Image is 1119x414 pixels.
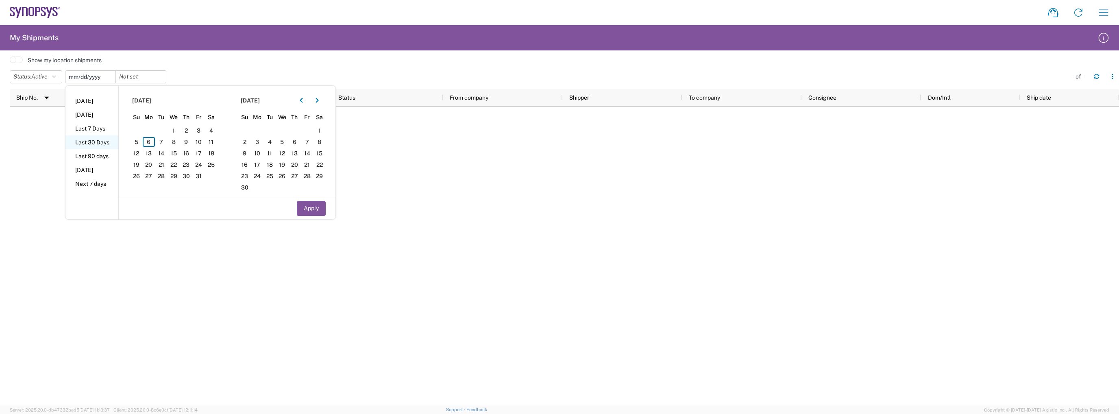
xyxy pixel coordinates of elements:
[130,137,143,147] span: 5
[928,94,951,101] span: Dom/Intl
[808,94,836,101] span: Consignee
[251,160,263,170] span: 17
[180,148,193,158] span: 16
[301,160,313,170] span: 21
[251,148,263,158] span: 10
[239,113,251,121] span: Su
[276,160,288,170] span: 19
[143,113,155,121] span: Mo
[10,407,110,412] span: Server: 2025.20.0-db47332bad5
[168,407,198,412] span: [DATE] 12:11:14
[288,171,301,181] span: 27
[301,171,313,181] span: 28
[301,137,313,147] span: 7
[65,149,118,163] li: Last 90 days
[31,73,48,80] span: Active
[251,137,263,147] span: 3
[263,160,276,170] span: 18
[155,113,168,121] span: Tu
[313,148,326,158] span: 15
[205,113,218,121] span: Sa
[79,407,110,412] span: [DATE] 11:13:37
[180,126,193,135] span: 2
[192,126,205,135] span: 3
[65,71,115,83] input: Not set
[205,137,218,147] span: 11
[168,126,180,135] span: 1
[65,94,118,108] li: [DATE]
[288,137,301,147] span: 6
[28,57,102,64] label: Show my location shipments
[155,160,168,170] span: 21
[239,183,251,192] span: 30
[168,137,180,147] span: 8
[239,160,251,170] span: 16
[192,148,205,158] span: 17
[143,148,155,158] span: 13
[113,407,198,412] span: Client: 2025.20.0-8c6e0cf
[313,137,326,147] span: 8
[239,137,251,147] span: 2
[16,94,38,101] span: Ship No.
[168,171,180,181] span: 29
[168,148,180,158] span: 15
[301,148,313,158] span: 14
[338,94,355,101] span: Status
[130,148,143,158] span: 12
[155,137,168,147] span: 7
[143,160,155,170] span: 20
[313,171,326,181] span: 29
[132,97,151,104] span: [DATE]
[65,177,118,191] li: Next 7 days
[1027,94,1051,101] span: Ship date
[168,113,180,121] span: We
[450,94,488,101] span: From company
[689,94,720,101] span: To company
[192,113,205,121] span: Fr
[180,171,193,181] span: 30
[143,137,155,147] span: 6
[205,148,218,158] span: 18
[65,135,118,149] li: Last 30 Days
[313,126,326,135] span: 1
[1073,73,1087,80] div: - of -
[263,113,276,121] span: Tu
[276,148,288,158] span: 12
[205,126,218,135] span: 4
[65,163,118,177] li: [DATE]
[984,406,1109,414] span: Copyright © [DATE]-[DATE] Agistix Inc., All Rights Reserved
[155,148,168,158] span: 14
[155,171,168,181] span: 28
[65,122,118,135] li: Last 7 Days
[263,171,276,181] span: 25
[276,137,288,147] span: 5
[288,160,301,170] span: 20
[239,171,251,181] span: 23
[446,407,466,412] a: Support
[130,113,143,121] span: Su
[239,148,251,158] span: 9
[205,160,218,170] span: 25
[251,171,263,181] span: 24
[263,137,276,147] span: 4
[180,113,193,121] span: Th
[313,160,326,170] span: 22
[143,171,155,181] span: 27
[276,113,288,121] span: We
[192,137,205,147] span: 10
[288,148,301,158] span: 13
[569,94,589,101] span: Shipper
[10,70,62,83] button: Status:Active
[192,160,205,170] span: 24
[251,113,263,121] span: Mo
[130,171,143,181] span: 26
[168,160,180,170] span: 22
[241,97,260,104] span: [DATE]
[301,113,313,121] span: Fr
[276,171,288,181] span: 26
[65,108,118,122] li: [DATE]
[297,201,326,216] button: Apply
[10,33,59,43] h2: My Shipments
[466,407,487,412] a: Feedback
[180,137,193,147] span: 9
